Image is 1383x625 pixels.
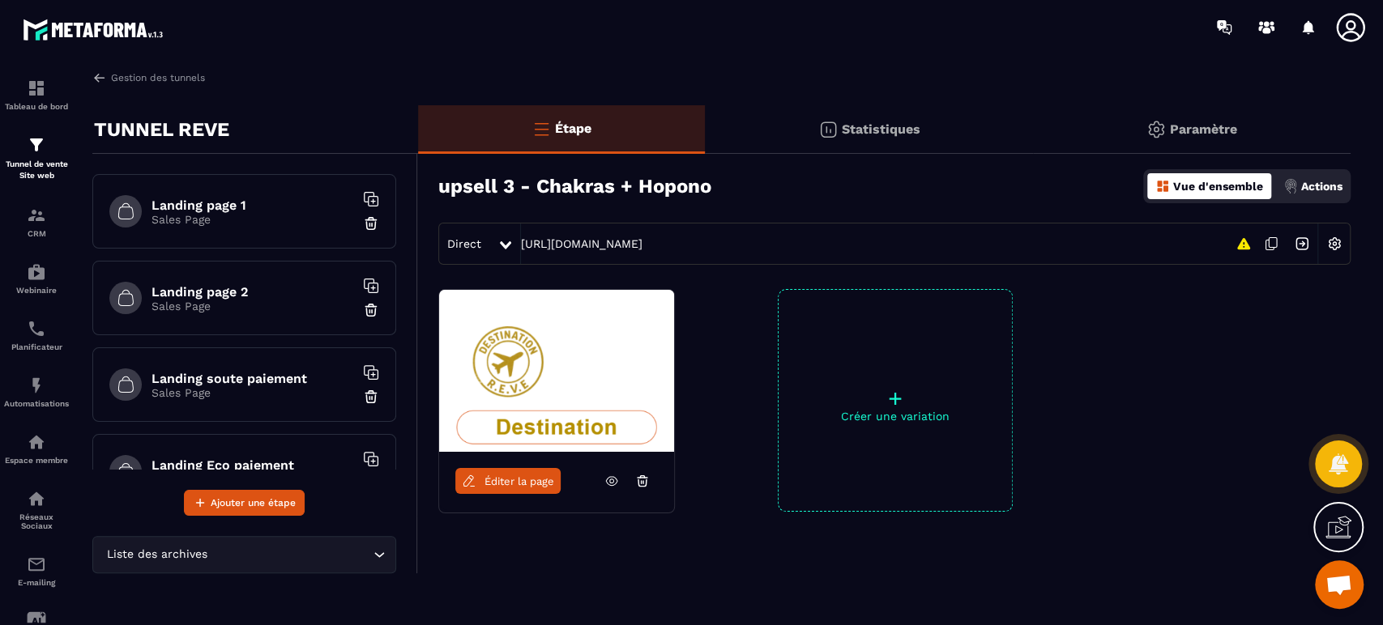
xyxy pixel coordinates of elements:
h6: Landing soute paiement [152,371,354,386]
a: formationformationTunnel de vente Site web [4,123,69,193]
a: Éditer la page [455,468,561,494]
h6: Landing page 2 [152,284,354,300]
a: social-networksocial-networkRéseaux Sociaux [4,477,69,542]
img: automations [27,432,46,452]
p: Vue d'ensemble [1173,180,1263,193]
p: CRM [4,229,69,238]
p: Planificateur [4,342,69,351]
p: Sales Page [152,386,354,399]
img: logo [23,15,169,45]
a: automationsautomationsEspace membre [4,420,69,477]
button: Ajouter une étape [184,490,305,516]
p: Webinaire [4,286,69,295]
p: Sales Page [152,300,354,312]
img: bars-o.4a397970.svg [531,119,551,138]
p: Tableau de bord [4,102,69,111]
p: Sales Page [152,213,354,226]
img: formation [27,206,46,225]
img: dashboard-orange.40269519.svg [1155,179,1170,193]
a: schedulerschedulerPlanificateur [4,307,69,364]
a: automationsautomationsWebinaire [4,250,69,307]
span: Éditer la page [484,475,554,487]
img: scheduler [27,319,46,338]
p: Statistiques [842,121,920,137]
span: Liste des archives [103,546,211,563]
a: formationformationTableau de bord [4,66,69,123]
p: Créer une variation [779,410,1012,423]
a: formationformationCRM [4,193,69,250]
h6: Landing page 1 [152,198,354,213]
p: Tunnel de vente Site web [4,159,69,181]
img: actions.d6e523a2.png [1283,179,1298,193]
p: Automatisations [4,399,69,408]
input: Search for option [211,546,369,563]
img: trash [363,215,379,232]
p: Espace membre [4,456,69,465]
a: automationsautomationsAutomatisations [4,364,69,420]
img: setting-gr.5f69749f.svg [1146,120,1166,139]
img: formation [27,135,46,155]
p: E-mailing [4,578,69,587]
h6: Landing Eco paiement [152,457,354,473]
a: emailemailE-mailing [4,542,69,599]
img: image [439,290,674,452]
img: arrow-next.bcc2205e.svg [1287,228,1317,259]
div: Ouvrir le chat [1315,560,1364,609]
span: Ajouter une étape [211,495,296,511]
img: automations [27,376,46,395]
p: TUNNEL REVE [94,113,229,146]
span: Direct [447,237,481,250]
p: Réseaux Sociaux [4,512,69,530]
img: automations [27,262,46,282]
img: formation [27,79,46,98]
img: setting-w.858f3a88.svg [1319,228,1350,259]
p: Paramètre [1170,121,1237,137]
img: trash [363,389,379,405]
h3: upsell 3 - Chakras + Hopono [438,175,711,198]
a: Gestion des tunnels [92,70,205,85]
img: email [27,555,46,574]
p: Actions [1301,180,1342,193]
div: Search for option [92,536,396,573]
img: trash [363,302,379,318]
img: arrow [92,70,107,85]
p: Étape [555,121,591,136]
a: [URL][DOMAIN_NAME] [521,237,642,250]
img: stats.20deebd0.svg [818,120,838,139]
img: social-network [27,489,46,508]
p: + [779,387,1012,410]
